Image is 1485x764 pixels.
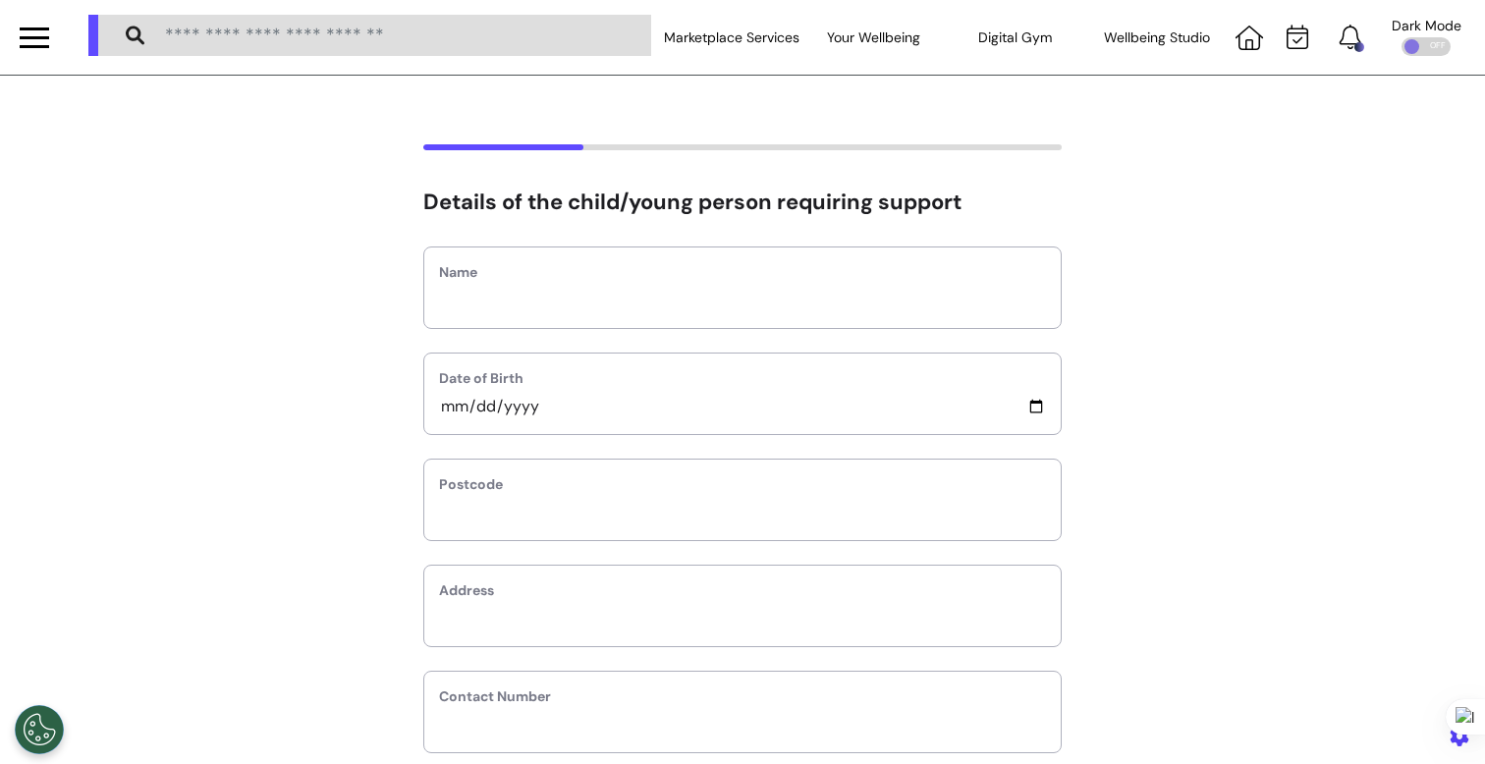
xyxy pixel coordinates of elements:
[439,686,1046,707] label: Contact Number
[661,10,802,65] div: Marketplace Services
[439,580,1046,601] label: Address
[802,10,944,65] div: Your Wellbeing
[423,190,1062,215] h2: Details of the child/young person requiring support
[439,262,1046,283] label: Name
[439,474,1046,495] label: Postcode
[944,10,1085,65] div: Digital Gym
[1392,19,1461,32] div: Dark Mode
[15,705,64,754] button: Open Preferences
[439,368,1046,389] label: Date of Birth
[1086,10,1228,65] div: Wellbeing Studio
[1402,37,1451,56] div: OFF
